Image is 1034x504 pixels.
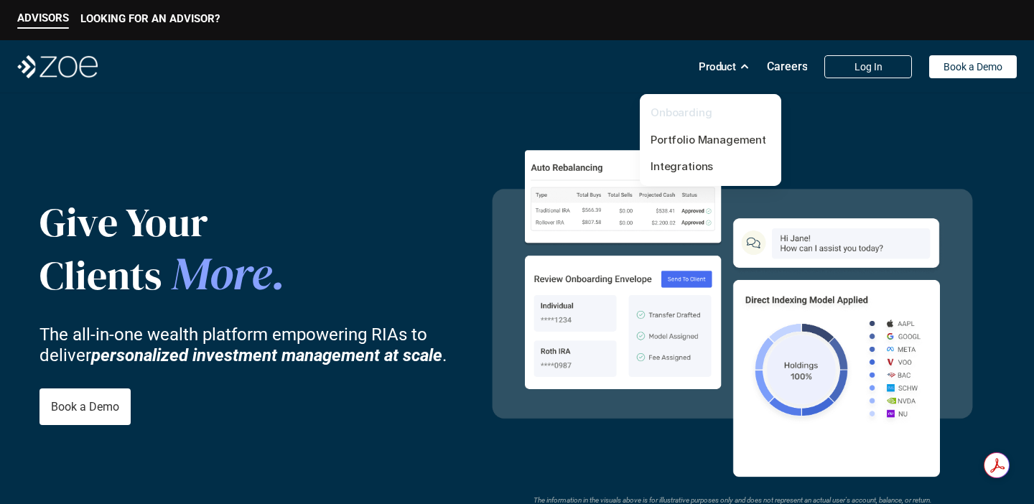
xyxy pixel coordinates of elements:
p: Product [699,56,736,78]
a: Onboarding [651,106,712,119]
span: . [271,242,286,304]
p: Book a Demo [944,61,1002,73]
a: Portfolio Management [651,133,766,146]
p: Clients [39,246,371,302]
p: ADVISORS [17,11,69,24]
p: LOOKING FOR AN ADVISOR? [80,12,220,25]
p: Give Your [39,198,371,246]
p: Book a Demo [51,400,119,414]
em: The information in the visuals above is for illustrative purposes only and does not represent an ... [534,496,932,504]
a: Log In [824,55,912,78]
p: Log In [854,61,882,73]
a: Integrations [651,159,713,173]
a: Book a Demo [929,55,1017,78]
p: The all-in-one wealth platform empowering RIAs to deliver . [39,325,470,366]
strong: personalized investment management at scale [91,345,442,365]
span: More [172,242,271,304]
a: Book a Demo [39,388,131,425]
p: Careers [767,60,808,73]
